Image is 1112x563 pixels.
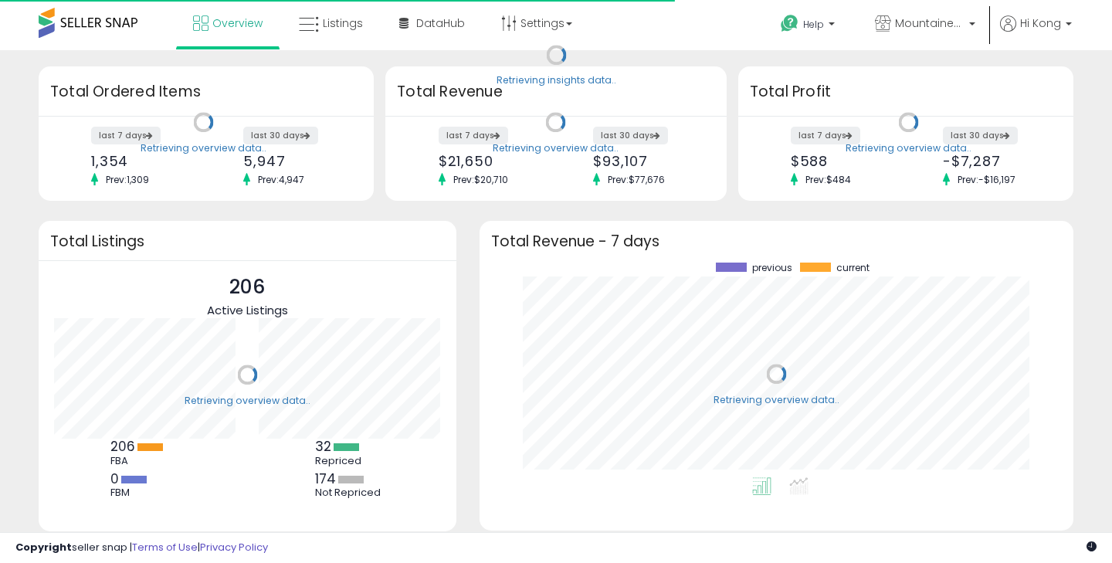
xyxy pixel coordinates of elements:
[323,15,363,31] span: Listings
[1000,15,1072,50] a: Hi Kong
[416,15,465,31] span: DataHub
[15,541,268,555] div: seller snap | |
[768,2,850,50] a: Help
[803,18,824,31] span: Help
[212,15,263,31] span: Overview
[493,141,619,155] div: Retrieving overview data..
[141,141,266,155] div: Retrieving overview data..
[15,540,72,555] strong: Copyright
[780,14,799,33] i: Get Help
[714,393,839,407] div: Retrieving overview data..
[895,15,965,31] span: MountaineerBrand
[1020,15,1061,31] span: Hi Kong
[185,394,310,408] div: Retrieving overview data..
[846,141,971,155] div: Retrieving overview data..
